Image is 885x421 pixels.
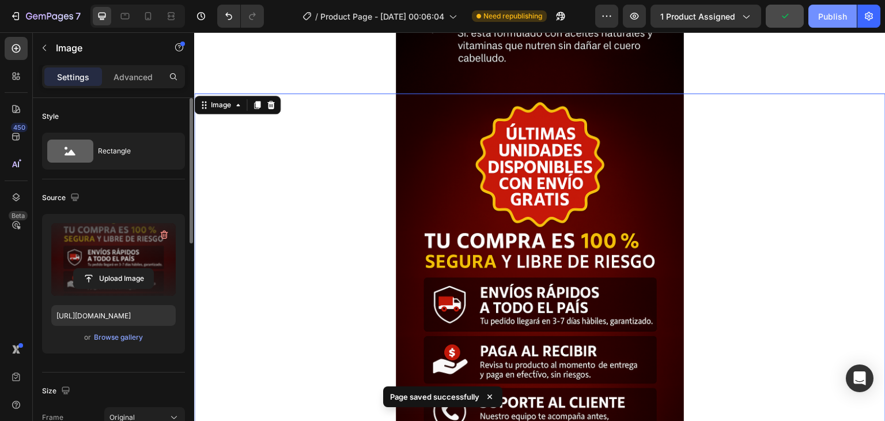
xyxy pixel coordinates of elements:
[846,364,873,392] div: Open Intercom Messenger
[57,71,89,83] p: Settings
[73,268,154,289] button: Upload Image
[11,123,28,132] div: 450
[194,32,885,421] iframe: Design area
[808,5,857,28] button: Publish
[650,5,761,28] button: 1 product assigned
[390,391,479,403] p: Page saved successfully
[93,332,143,343] button: Browse gallery
[315,10,318,22] span: /
[114,71,153,83] p: Advanced
[818,10,847,22] div: Publish
[217,5,264,28] div: Undo/Redo
[98,138,168,164] div: Rectangle
[9,211,28,220] div: Beta
[483,11,542,21] span: Need republishing
[84,330,91,344] span: or
[42,111,59,122] div: Style
[320,10,444,22] span: Product Page - [DATE] 00:06:04
[42,384,73,399] div: Size
[14,67,39,78] div: Image
[51,305,176,326] input: https://example.com/image.jpg
[42,190,82,206] div: Source
[56,41,154,55] p: Image
[5,5,86,28] button: 7
[94,332,143,343] div: Browse gallery
[660,10,735,22] span: 1 product assigned
[75,9,81,23] p: 7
